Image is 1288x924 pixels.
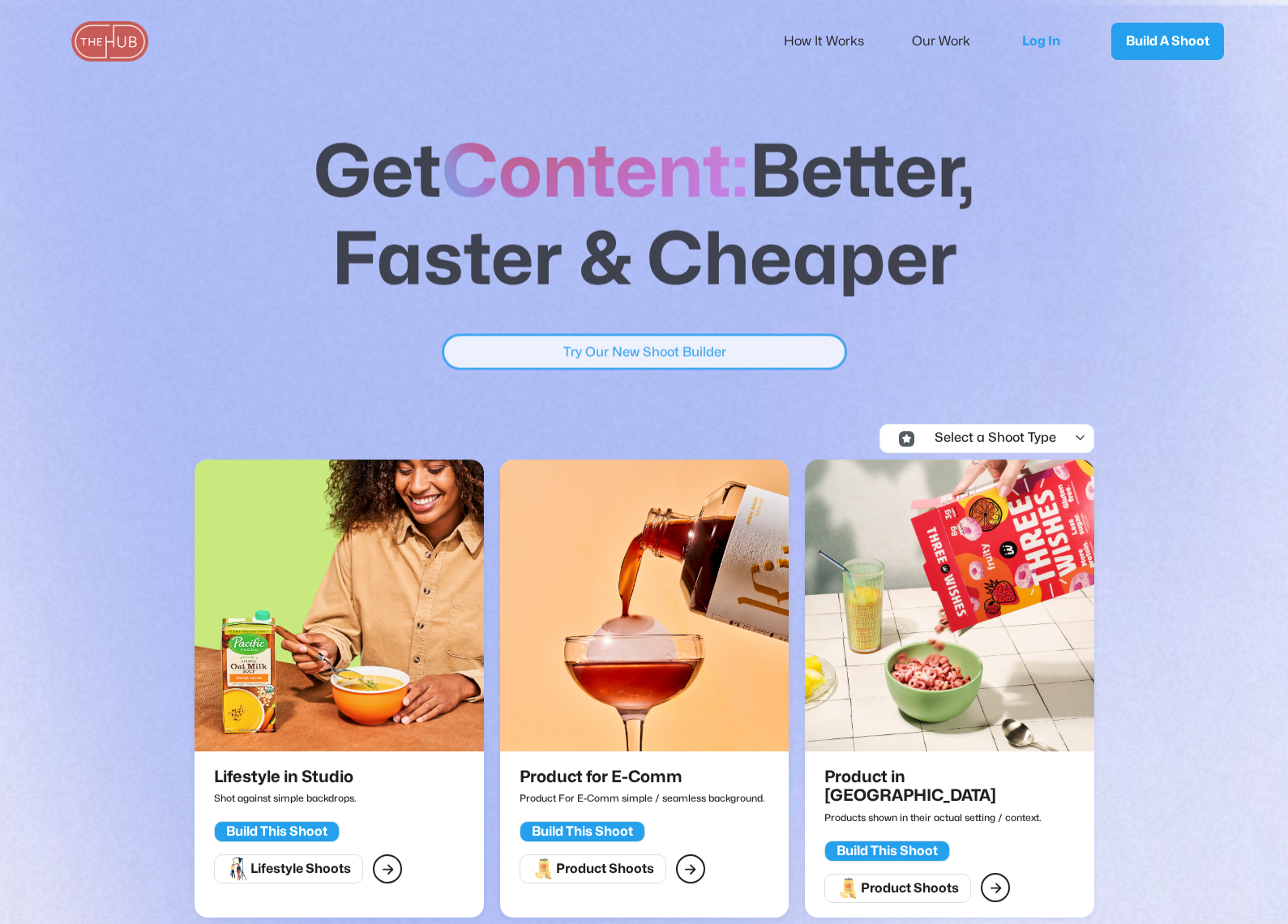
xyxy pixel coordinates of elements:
div: Icon Select Category - Localfinder X Webflow TemplateSelect a Shoot Type [879,425,1155,452]
strong: Get [314,138,442,208]
img: Lifestyle Shoots [226,857,250,881]
div:  [989,877,1001,898]
a: Build This Shoot [519,817,644,842]
a: Product in Situ [805,460,1093,768]
img: Product in Situ [805,460,1093,751]
div: Product Shoots [861,879,959,896]
img: Product for E-Comm [499,460,788,751]
h2: Product in [GEOGRAPHIC_DATA] [824,768,1074,806]
div: Build This Shoot [531,823,632,840]
h2: Lifestyle in Studio [214,768,353,786]
strong: : [731,138,749,208]
img: Icon Select Category - Localfinder X Webflow Template [898,430,914,446]
a: Try Our New Shoot Builder [442,333,847,370]
a:  [373,853,402,883]
p: Product For E-Comm simple / seamless background. [519,786,764,809]
strong: Content [442,138,731,208]
a: Build This Shoot [214,817,340,842]
img: Product Shoots [837,875,861,900]
a: Build A Shoot [1111,23,1224,60]
a: Our Work [912,24,992,58]
a: Product for E-Comm [499,460,788,768]
a: Build This Shoot [824,836,950,861]
p: Shot against simple backdrops. [214,786,361,809]
div: Try Our New Shoot Builder [563,341,725,362]
a:  [981,873,1010,902]
div: Lifestyle Shoots [250,861,351,877]
a: How It Works [784,24,886,58]
div: Build This Shoot [226,823,327,840]
img: Lifestyle in Studio [195,460,483,751]
a: Log In [1006,15,1087,68]
div:  [381,858,393,879]
div:  [1073,431,1085,446]
div: Product Shoots [555,861,653,877]
h2: Product for E-Comm [519,768,757,786]
div: Build This Shoot [837,842,938,858]
div:  [684,858,696,879]
a:  [675,853,704,883]
p: Products shown in their actual setting / context. [824,805,1081,828]
div: Select a Shoot Type [920,431,1055,446]
strong: Better, Faster & Cheaper [332,138,975,296]
img: Product Shoots [531,857,555,881]
a: Lifestyle in Studio [195,460,483,768]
